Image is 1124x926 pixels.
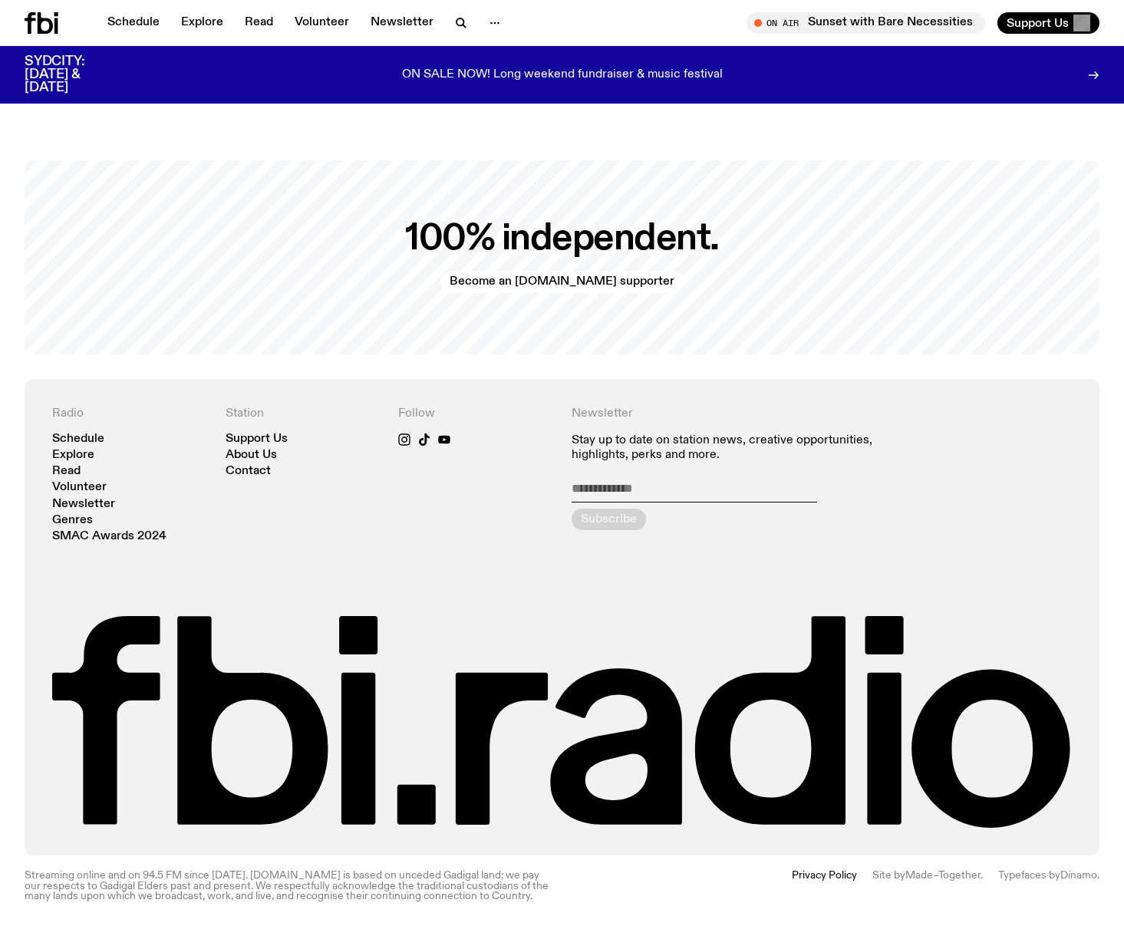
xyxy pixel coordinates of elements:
[285,12,358,34] a: Volunteer
[226,407,381,421] h4: Station
[572,433,899,463] p: Stay up to date on station news, creative opportunities, highlights, perks and more.
[405,222,719,256] h2: 100% independent.
[872,870,905,881] span: Site by
[226,450,277,461] a: About Us
[52,531,166,542] a: SMAC Awards 2024
[998,870,1060,881] span: Typefaces by
[25,55,123,94] h3: SYDCITY: [DATE] & [DATE]
[25,871,553,901] p: Streaming online and on 94.5 FM since [DATE]. [DOMAIN_NAME] is based on unceded Gadigal land; we ...
[440,272,684,293] a: Become an [DOMAIN_NAME] supporter
[1007,16,1069,30] span: Support Us
[52,407,207,421] h4: Radio
[52,482,107,493] a: Volunteer
[981,870,983,881] span: .
[236,12,282,34] a: Read
[52,450,94,461] a: Explore
[572,509,646,530] button: Subscribe
[226,466,271,477] a: Contact
[1060,870,1097,881] a: Dinamo
[1097,870,1099,881] span: .
[905,870,981,881] a: Made–Together
[98,12,169,34] a: Schedule
[226,433,288,445] a: Support Us
[402,68,723,82] p: ON SALE NOW! Long weekend fundraiser & music festival
[52,515,93,526] a: Genres
[52,433,104,445] a: Schedule
[52,499,115,510] a: Newsletter
[361,12,443,34] a: Newsletter
[792,871,857,901] a: Privacy Policy
[172,12,232,34] a: Explore
[997,12,1099,34] button: Support Us
[398,407,553,421] h4: Follow
[52,466,81,477] a: Read
[572,407,899,421] h4: Newsletter
[747,12,985,34] button: On AirSunset with Bare Necessities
